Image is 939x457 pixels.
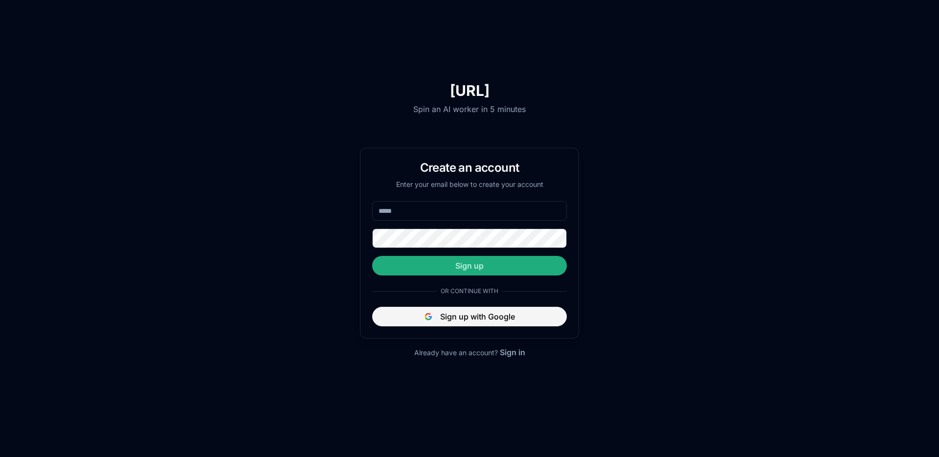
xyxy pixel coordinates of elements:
[437,287,502,295] span: Or continue with
[360,103,579,115] p: Spin an AI worker in 5 minutes
[372,160,567,176] h1: Create an account
[372,307,567,326] button: Sign up with Google
[414,346,525,358] div: Already have an account?
[372,256,567,275] button: Sign up
[360,82,579,99] h1: [URL]
[500,346,525,358] button: Sign in
[372,180,567,189] p: Enter your email below to create your account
